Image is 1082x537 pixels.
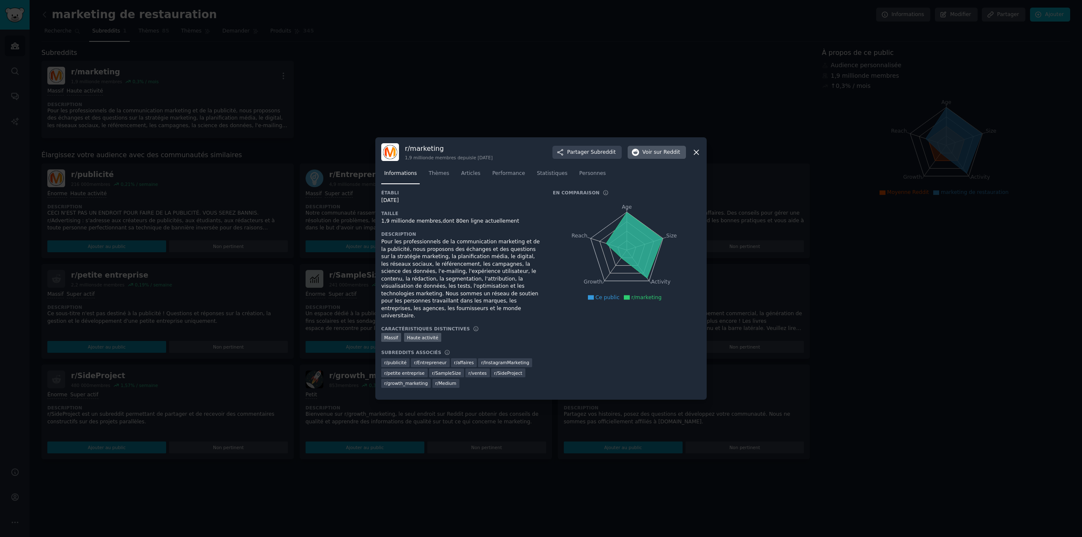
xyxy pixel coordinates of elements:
a: Personnes [577,167,609,184]
font: growth_marketing [388,381,428,386]
font: Description [381,232,416,237]
font: Subreddit [590,149,615,155]
font: r/ [384,381,388,386]
font: publicité [388,360,407,365]
button: Voirsur Reddit [628,146,686,159]
a: Statistiques [534,167,570,184]
font: r/ [414,360,417,365]
tspan: Activity [651,279,671,285]
font: marketing [410,144,444,153]
font: r/ [384,371,388,376]
font: InstagramMarketing [484,360,529,365]
font: r/ [468,371,472,376]
font: petite entreprise [388,371,425,376]
font: En comparaison [553,190,600,195]
font: dont 80 [443,218,462,224]
a: Articles [458,167,484,184]
font: affaires [457,360,474,365]
img: commercialisation [381,143,399,161]
font: Entrepreneur [417,360,446,365]
font: 1,9 million [381,218,408,224]
font: Massif [384,335,398,340]
font: [DATE] [381,197,399,203]
font: Voir [642,149,652,155]
font: Articles [461,170,481,176]
font: r/ [481,360,484,365]
font: Statistiques [537,170,567,176]
tspan: Reach [571,233,587,239]
button: PartagerSubreddit [552,146,622,159]
font: Performance [492,170,525,176]
font: Ce public [596,294,620,300]
font: de membres, [408,218,443,224]
font: r/ [432,371,435,376]
tspan: Growth [584,279,602,285]
font: Subreddits associés [381,350,441,355]
font: 1,9 million [405,155,428,160]
font: ventes [472,371,486,376]
font: r/ [384,360,388,365]
font: Établi [381,190,399,195]
font: sur Reddit [654,149,680,155]
font: Informations [384,170,417,176]
a: Informations [381,167,420,184]
font: SampleSize [435,371,461,376]
font: le [DATE] [472,155,492,160]
font: Caractéristiques distinctives [381,326,470,331]
font: en ligne actuellement [462,218,519,224]
tspan: Age [622,204,632,210]
font: Medium [439,381,456,386]
font: r/ [405,144,410,153]
a: Thèmes [426,167,452,184]
font: Taille [381,211,399,216]
font: Personnes [579,170,606,176]
font: Pour les professionnels de la communication marketing et de la publicité, nous proposons des écha... [381,239,540,319]
font: r/ [435,381,439,386]
font: Haute activité [407,335,438,340]
font: SideProject [497,371,522,376]
font: r/marketing [631,294,662,300]
font: Partager [567,149,589,155]
tspan: Size [666,233,677,239]
font: de membres depuis [428,155,472,160]
font: Thèmes [429,170,449,176]
a: Performance [489,167,528,184]
font: r/ [454,360,457,365]
font: r/ [494,371,497,376]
